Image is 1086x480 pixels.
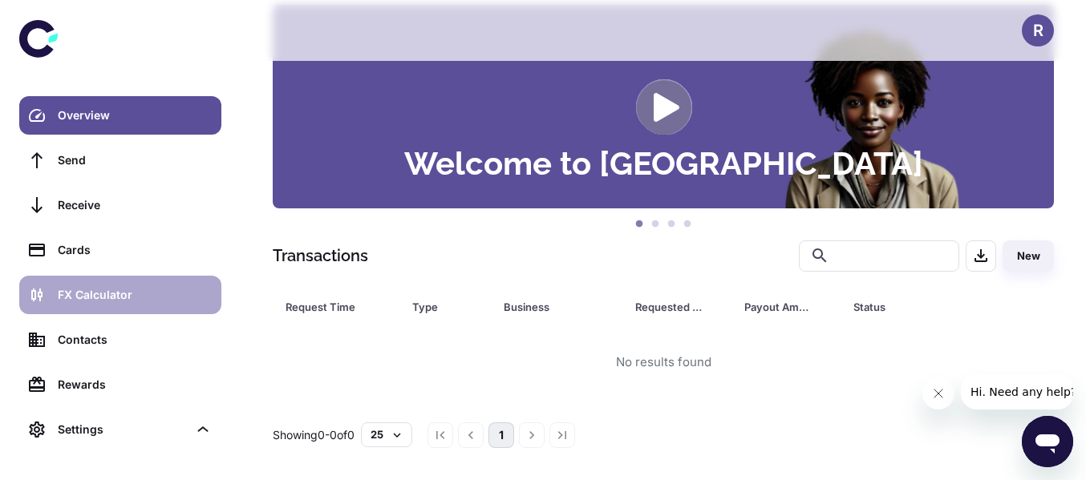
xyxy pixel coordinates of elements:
[19,276,221,314] a: FX Calculator
[19,321,221,359] a: Contacts
[19,186,221,224] a: Receive
[19,141,221,179] a: Send
[286,296,393,318] span: Request Time
[853,296,987,318] span: Status
[58,241,212,259] div: Cards
[663,216,679,232] button: 3
[744,296,813,318] div: Payout Amount
[58,376,212,393] div: Rewards
[286,296,372,318] div: Request Time
[10,11,115,24] span: Hi. Need any help?
[635,296,725,318] span: Requested Amount
[361,422,412,446] button: 25
[744,296,834,318] span: Payout Amount
[58,107,212,124] div: Overview
[647,216,663,232] button: 2
[58,331,212,349] div: Contacts
[853,296,966,318] div: Status
[488,422,514,448] button: page 1
[425,422,577,448] nav: pagination navigation
[635,296,704,318] div: Requested Amount
[58,421,188,438] div: Settings
[58,151,212,169] div: Send
[961,374,1073,409] iframe: Message from company
[679,216,695,232] button: 4
[19,231,221,269] a: Cards
[273,426,355,444] p: Showing 0-0 of 0
[1003,240,1054,272] button: New
[404,147,923,179] h3: Welcome to [GEOGRAPHIC_DATA]
[273,244,368,268] h1: Transactions
[58,286,212,304] div: FX Calculator
[1022,416,1073,467] iframe: Button to launch messaging window
[922,377,954,409] iframe: Close message
[616,353,711,372] div: No results found
[412,296,464,318] div: Type
[19,96,221,135] a: Overview
[19,410,221,449] div: Settings
[631,216,647,232] button: 1
[19,365,221,404] a: Rewards
[412,296,484,318] span: Type
[58,196,212,214] div: Receive
[1022,14,1054,46] button: R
